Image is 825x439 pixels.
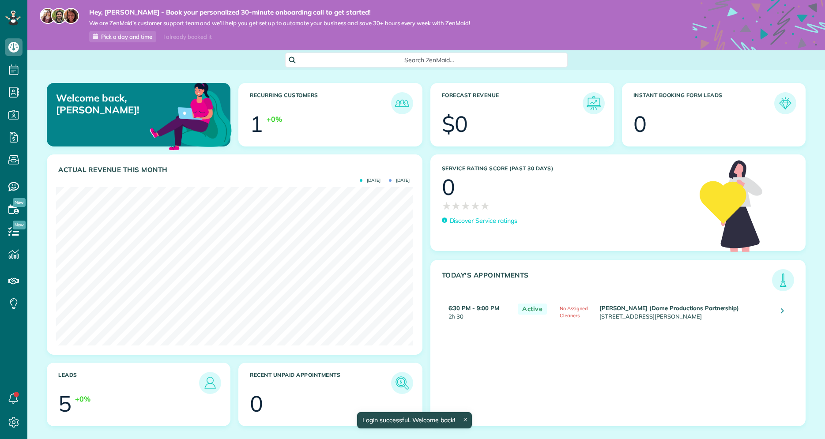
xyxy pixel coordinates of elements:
strong: 6:30 PM - 9:00 PM [448,304,499,311]
img: icon_form_leads-04211a6a04a5b2264e4ee56bc0799ec3eb69b7e499cbb523a139df1d13a81ae0.png [776,94,794,112]
div: +0% [75,394,90,404]
img: jorge-587dff0eeaa6aab1f244e6dc62b8924c3b6ad411094392a53c71c6c4a576187d.jpg [51,8,67,24]
img: dashboard_welcome-42a62b7d889689a78055ac9021e634bf52bae3f8056760290aed330b23ab8690.png [148,73,234,158]
img: icon_recurring_customers-cf858462ba22bcd05b5a5880d41d6543d210077de5bb9ebc9590e49fd87d84ed.png [393,94,411,112]
span: Pick a day and time [101,33,152,40]
span: ★ [451,198,461,214]
h3: Actual Revenue this month [58,166,413,174]
td: [STREET_ADDRESS][PERSON_NAME] [597,298,774,325]
div: I already booked it [158,31,217,42]
span: [DATE] [360,178,380,183]
h3: Instant Booking Form Leads [633,92,774,114]
a: Pick a day and time [89,31,156,42]
span: ★ [442,198,452,214]
div: 0 [442,176,455,198]
h3: Recurring Customers [250,92,391,114]
h3: Service Rating score (past 30 days) [442,165,691,172]
span: ★ [471,198,480,214]
h3: Recent unpaid appointments [250,372,391,394]
strong: [PERSON_NAME] (Dome Productions Partnership) [599,304,739,311]
img: michelle-19f622bdf1676172e81f8f8fba1fb50e276960ebfe0243fe18214015130c80e4.jpg [63,8,79,24]
div: Login successful. Welcome back! [357,412,472,428]
img: maria-72a9807cf96188c08ef61303f053569d2e2a8a1cde33d635c8a3ac13582a053d.jpg [40,8,56,24]
span: We are ZenMaid’s customer support team and we’ll help you get set up to automate your business an... [89,19,470,27]
strong: Hey, [PERSON_NAME] - Book your personalized 30-minute onboarding call to get started! [89,8,470,17]
span: ★ [461,198,471,214]
a: Discover Service ratings [442,216,517,225]
td: 2h 30 [442,298,514,325]
img: icon_forecast_revenue-8c13a41c7ed35a8dcfafea3cbb826a0462acb37728057bba2d056411b612bbbe.png [585,94,603,112]
span: No Assigned Cleaners [560,305,588,319]
div: 0 [250,393,263,415]
div: $0 [442,113,468,135]
div: 5 [58,393,72,415]
span: Active [518,304,547,315]
p: Discover Service ratings [450,216,517,225]
p: Welcome back, [PERSON_NAME]! [56,92,172,116]
img: icon_unpaid_appointments-47b8ce3997adf2238b356f14209ab4cced10bd1f174958f3ca8f1d0dd7fffeee.png [393,374,411,392]
div: 1 [250,113,263,135]
span: New [13,198,26,207]
div: 0 [633,113,647,135]
h3: Forecast Revenue [442,92,583,114]
span: ★ [480,198,490,214]
h3: Today's Appointments [442,271,772,291]
span: [DATE] [389,178,410,183]
span: New [13,221,26,229]
img: icon_todays_appointments-901f7ab196bb0bea1936b74009e4eb5ffbc2d2711fa7634e0d609ed5ef32b18b.png [774,271,792,289]
h3: Leads [58,372,199,394]
div: +0% [267,114,282,124]
img: icon_leads-1bed01f49abd5b7fead27621c3d59655bb73ed531f8eeb49469d10e621d6b896.png [201,374,219,392]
